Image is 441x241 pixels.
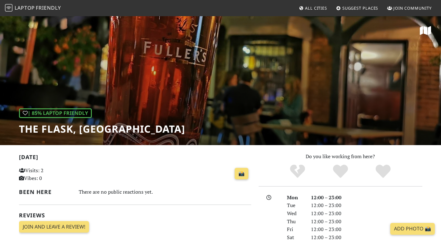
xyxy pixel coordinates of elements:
[276,164,319,179] div: No
[36,4,61,11] span: Friendly
[390,223,435,235] a: Add Photo 📸
[362,164,405,179] div: Definitely!
[19,221,89,233] a: Join and leave a review!
[307,210,426,218] div: 12:00 – 23:00
[19,108,92,118] div: | 85% Laptop Friendly
[5,4,12,12] img: LaptopFriendly
[235,168,248,180] a: 📸
[283,194,307,202] div: Mon
[385,2,434,14] a: Join Community
[319,164,362,179] div: Yes
[19,212,251,219] h2: Reviews
[393,5,432,11] span: Join Community
[283,210,307,218] div: Wed
[342,5,378,11] span: Suggest Places
[15,4,35,11] span: Laptop
[259,153,422,161] p: Do you like working from here?
[283,225,307,234] div: Fri
[283,218,307,226] div: Thu
[307,194,426,202] div: 12:00 – 23:00
[79,187,251,196] div: There are no public reactions yet.
[5,3,61,14] a: LaptopFriendly LaptopFriendly
[307,225,426,234] div: 12:00 – 23:00
[296,2,330,14] a: All Cities
[19,154,251,163] h2: [DATE]
[19,123,185,135] h1: The Flask, [GEOGRAPHIC_DATA]
[283,201,307,210] div: Tue
[19,189,72,195] h2: Been here
[307,201,426,210] div: 12:00 – 23:00
[334,2,381,14] a: Suggest Places
[307,218,426,226] div: 12:00 – 23:00
[19,167,91,182] p: Visits: 2 Vibes: 0
[305,5,327,11] span: All Cities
